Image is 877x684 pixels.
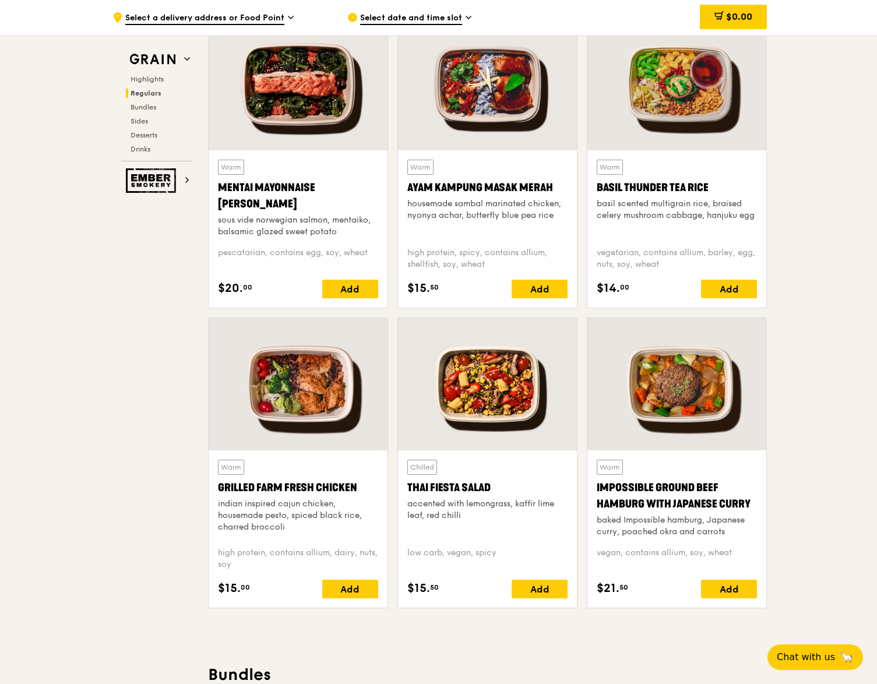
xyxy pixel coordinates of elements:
div: high protein, contains allium, dairy, nuts, soy [218,547,378,570]
div: high protein, spicy, contains allium, shellfish, soy, wheat [407,247,568,270]
span: $21. [597,580,619,597]
img: Ember Smokery web logo [126,168,179,193]
span: Select a delivery address or Food Point [125,12,284,25]
div: indian inspired cajun chicken, housemade pesto, spiced black rice, charred broccoli [218,498,378,533]
div: pescatarian, contains egg, soy, wheat [218,247,378,270]
span: Sides [131,117,148,125]
img: Grain web logo [126,49,179,70]
span: $0.00 [726,11,752,22]
div: Impossible Ground Beef Hamburg with Japanese Curry [597,479,757,512]
div: basil scented multigrain rice, braised celery mushroom cabbage, hanjuku egg [597,198,757,221]
span: 50 [430,583,439,592]
div: low carb, vegan, spicy [407,547,568,570]
div: Warm [597,460,623,475]
div: baked Impossible hamburg, Japanese curry, poached okra and carrots [597,514,757,538]
div: Mentai Mayonnaise [PERSON_NAME] [218,179,378,212]
span: Select date and time slot [360,12,462,25]
span: Highlights [131,75,164,83]
div: Add [701,580,757,598]
button: Chat with us🦙 [767,644,863,670]
div: Basil Thunder Tea Rice [597,179,757,196]
div: Add [512,580,568,598]
span: $20. [218,280,243,297]
div: vegan, contains allium, soy, wheat [597,547,757,570]
div: sous vide norwegian salmon, mentaiko, balsamic glazed sweet potato [218,214,378,238]
span: 50 [430,283,439,292]
span: $15. [407,280,430,297]
span: 🦙 [840,650,854,664]
span: $15. [407,580,430,597]
span: 00 [620,283,629,292]
span: Regulars [131,89,161,97]
span: $15. [218,580,241,597]
div: Add [322,580,378,598]
span: Chat with us [777,650,835,664]
span: Desserts [131,131,157,139]
span: 00 [241,583,250,592]
div: Add [322,280,378,298]
div: accented with lemongrass, kaffir lime leaf, red chilli [407,498,568,521]
div: Grilled Farm Fresh Chicken [218,479,378,496]
span: 50 [619,583,628,592]
span: Drinks [131,145,150,153]
div: Thai Fiesta Salad [407,479,568,496]
span: Bundles [131,103,156,111]
span: 00 [243,283,252,292]
div: Ayam Kampung Masak Merah [407,179,568,196]
div: Warm [597,160,623,175]
div: Warm [218,160,244,175]
div: vegetarian, contains allium, barley, egg, nuts, soy, wheat [597,247,757,270]
span: $14. [597,280,620,297]
div: Warm [218,460,244,475]
div: Chilled [407,460,437,475]
div: housemade sambal marinated chicken, nyonya achar, butterfly blue pea rice [407,198,568,221]
div: Add [512,280,568,298]
div: Warm [407,160,434,175]
div: Add [701,280,757,298]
